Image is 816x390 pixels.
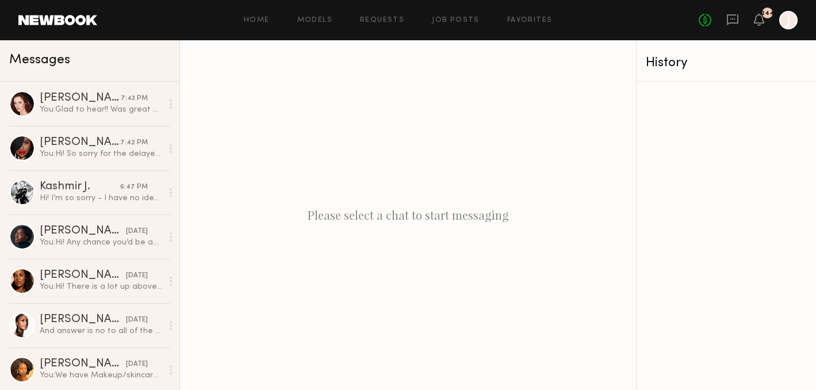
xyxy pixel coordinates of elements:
[40,181,120,193] div: Kashmir J.
[40,281,162,292] div: You: Hi! There is a lot up above - [STREET_ADDRESS] that you can park in
[180,40,636,390] div: Please select a chat to start messaging
[40,193,162,204] div: Hi! I’m so sorry - I have no idea why I didn’t see this! 🤦🏼‍♀️
[761,10,774,17] div: 244
[40,104,162,115] div: You: Glad to hear!! Was great having you
[40,225,126,237] div: [PERSON_NAME]
[126,359,148,370] div: [DATE]
[40,237,162,248] div: You: Hi! Any chance you’d be able to come at 1? If so, we can wrap you 30 minutes earlier. No wor...
[120,182,148,193] div: 6:47 PM
[40,358,126,370] div: [PERSON_NAME]
[40,137,120,148] div: [PERSON_NAME]
[40,370,162,381] div: You: We have Makeup/skincare photoshoot [DATE] for the brand YENSA. I’d love to check your availa...
[432,17,480,24] a: Job Posts
[244,17,270,24] a: Home
[40,270,126,281] div: [PERSON_NAME]
[120,137,148,148] div: 7:42 PM
[126,270,148,281] div: [DATE]
[40,93,121,104] div: [PERSON_NAME]
[360,17,404,24] a: Requests
[297,17,332,24] a: Models
[40,314,126,326] div: [PERSON_NAME]
[9,53,70,67] span: Messages
[40,326,162,337] div: And answer is no to all of the questions
[126,226,148,237] div: [DATE]
[126,315,148,326] div: [DATE]
[779,11,798,29] a: J
[646,56,807,70] div: History
[121,93,148,104] div: 7:43 PM
[507,17,553,24] a: Favorites
[40,148,162,159] div: You: Hi! So sorry for the delayed response. It was a quick turnaround for the shoot [DATE] so was...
